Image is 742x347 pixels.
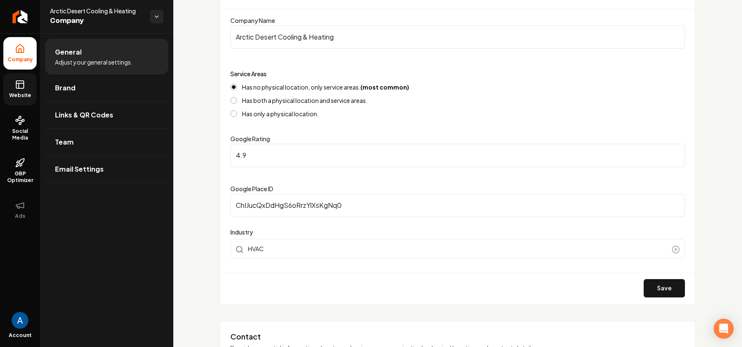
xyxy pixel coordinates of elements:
img: Rebolt Logo [12,10,28,23]
span: Ads [12,213,29,220]
button: Ads [3,194,37,226]
label: Has no physical location, only service areas. [242,84,409,90]
strong: (most common) [360,83,409,91]
span: Account [9,332,32,339]
label: Google Rating [230,135,270,142]
span: Company [50,15,143,27]
div: Open Intercom Messenger [714,319,734,339]
a: Team [45,129,168,155]
button: Open user button [12,312,28,329]
label: Industry [230,227,685,237]
span: Website [6,92,35,99]
span: Brand [55,83,75,93]
span: GBP Optimizer [3,170,37,184]
a: Website [3,73,37,105]
span: Team [55,137,74,147]
label: Google Place ID [230,185,273,192]
a: Email Settings [45,156,168,182]
input: Company Name [230,25,685,49]
button: Save [644,279,685,297]
span: Adjust your general settings. [55,58,132,66]
span: Links & QR Codes [55,110,113,120]
a: Social Media [3,109,37,148]
img: Andrew Magana [12,312,28,329]
input: Google Place ID [230,194,685,217]
span: Social Media [3,128,37,141]
span: General [55,47,82,57]
label: Has both a physical location and service areas. [242,97,367,103]
span: Email Settings [55,164,104,174]
label: Company Name [230,17,275,24]
input: Google Rating [230,144,685,167]
h3: Contact [230,332,685,342]
a: Links & QR Codes [45,102,168,128]
label: Has only a physical location. [242,111,319,117]
label: Service Areas [230,70,267,77]
a: GBP Optimizer [3,151,37,190]
span: Company [4,56,36,63]
a: Brand [45,75,168,101]
span: Arctic Desert Cooling & Heating [50,7,143,15]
